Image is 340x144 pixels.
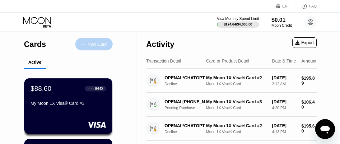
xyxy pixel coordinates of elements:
[276,3,295,9] div: EN
[272,99,296,104] div: [DATE]
[95,86,103,91] div: 9442
[206,82,267,86] div: Moon 1X Visa® Card
[24,40,46,49] div: Cards
[206,58,249,63] div: Card or Product Detail
[272,23,292,28] div: Moon Credit
[217,16,259,21] div: Visa Monthly Spend Limit
[146,58,181,63] div: Transaction Detail
[30,85,51,93] div: $88.60
[217,16,259,28] div: Visa Monthly Spend Limit$174.64/$4,000.00
[206,106,267,110] div: Moon 1X Visa® Card
[165,99,211,104] div: OPENAI [PHONE_NUMBER] US
[75,38,113,50] div: New Card
[165,123,211,128] div: OPENAI *CHATGPT SUBSCR [PHONE_NUMBER] US
[165,75,211,80] div: OPENAI *CHATGPT SUBSCR [PHONE_NUMBER] US
[28,60,41,65] div: Active
[272,17,292,28] div: $0.01Moon Credit
[206,75,267,80] div: My Moon 1X Visa® Card #2
[301,123,317,133] div: $195.60
[24,78,112,134] div: $88.60● ● ● ●9442My Moon 1X Visa® Card #3
[224,22,252,26] div: $174.64 / $4,000.00
[272,130,296,134] div: 4:13 PM
[272,106,296,110] div: 4:20 PM
[165,130,214,134] div: Decline
[272,17,292,23] div: $0.01
[146,40,174,49] div: Activity
[165,106,214,110] div: Pending Purchase
[272,82,296,86] div: 2:12 AM
[309,4,317,8] div: FAQ
[165,82,214,86] div: Decline
[146,69,317,93] div: OPENAI *CHATGPT SUBSCR [PHONE_NUMBER] USDeclineMy Moon 1X Visa® Card #2Moon 1X Visa® Card[DATE]2:...
[206,130,267,134] div: Moon 1X Visa® Card
[146,93,317,117] div: OPENAI [PHONE_NUMBER] USPending PurchaseMy Moon 1X Visa® Card #3Moon 1X Visa® Card[DATE]4:20 PM$1...
[315,119,335,139] iframe: Button to launch messaging window
[282,4,288,8] div: EN
[295,40,314,45] div: Export
[272,123,296,128] div: [DATE]
[88,88,94,90] div: ● ● ● ●
[301,76,317,86] div: $195.89
[272,58,296,63] div: Date & Time
[146,117,317,141] div: OPENAI *CHATGPT SUBSCR [PHONE_NUMBER] USDeclineMy Moon 1X Visa® Card #2Moon 1X Visa® Card[DATE]4:...
[206,99,267,104] div: My Moon 1X Visa® Card #3
[272,75,296,80] div: [DATE]
[295,3,317,9] div: FAQ
[301,58,316,63] div: Amount
[30,101,106,106] div: My Moon 1X Visa® Card #3
[301,100,317,109] div: $106.40
[206,123,267,128] div: My Moon 1X Visa® Card #2
[87,42,107,47] div: New Card
[292,37,317,48] div: Export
